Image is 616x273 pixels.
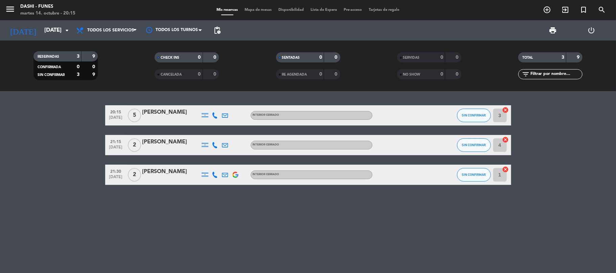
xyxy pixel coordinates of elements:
[108,137,124,145] span: 21:15
[20,3,75,10] div: Dashi - Funes
[108,115,124,123] span: [DATE]
[77,64,79,69] strong: 0
[598,6,606,14] i: search
[38,65,61,69] span: CONFIRMADA
[38,73,65,77] span: SIN CONFIRMAR
[63,26,71,34] i: arrow_drop_down
[213,26,221,34] span: pending_actions
[5,4,15,17] button: menu
[307,8,340,12] span: Lista de Espera
[462,113,486,117] span: SIN CONFIRMAR
[92,72,96,77] strong: 9
[92,64,96,69] strong: 0
[457,168,491,182] button: SIN CONFIRMAR
[456,55,460,60] strong: 0
[282,56,300,59] span: SENTADAS
[335,55,339,60] strong: 0
[5,23,41,38] i: [DATE]
[108,167,124,175] span: 21:30
[213,8,241,12] span: Mis reservas
[232,172,238,178] img: google-logo.png
[403,73,420,76] span: NO SHOW
[440,72,443,77] strong: 0
[365,8,403,12] span: Tarjetas de regalo
[457,109,491,122] button: SIN CONFIRMAR
[213,72,218,77] strong: 0
[87,28,134,33] span: Todos los servicios
[522,56,533,59] span: TOTAL
[522,70,530,78] i: filter_list
[108,108,124,115] span: 20:15
[502,107,509,113] i: cancel
[161,73,182,76] span: CANCELADA
[561,6,569,14] i: exit_to_app
[275,8,307,12] span: Disponibilidad
[20,10,75,17] div: martes 14. octubre - 20:15
[198,55,201,60] strong: 0
[457,138,491,152] button: SIN CONFIRMAR
[161,56,179,59] span: CHECK INS
[142,167,200,176] div: [PERSON_NAME]
[579,6,588,14] i: turned_in_not
[403,56,420,59] span: SERVIDAS
[198,72,201,77] strong: 0
[340,8,365,12] span: Pre-acceso
[253,173,279,176] span: INTERIOR CERRADO
[38,55,59,58] span: RESERVADAS
[530,71,582,78] input: Filtrar por nombre...
[142,108,200,117] div: [PERSON_NAME]
[77,72,79,77] strong: 3
[549,26,557,34] span: print
[5,4,15,14] i: menu
[502,166,509,173] i: cancel
[241,8,275,12] span: Mapa de mesas
[253,143,279,146] span: INTERIOR CERRADO
[319,55,322,60] strong: 0
[142,138,200,146] div: [PERSON_NAME]
[440,55,443,60] strong: 0
[577,55,581,60] strong: 9
[572,20,611,40] div: LOG OUT
[213,55,218,60] strong: 0
[462,143,486,147] span: SIN CONFIRMAR
[128,138,141,152] span: 2
[282,73,307,76] span: RE AGENDADA
[108,175,124,183] span: [DATE]
[462,173,486,176] span: SIN CONFIRMAR
[77,54,79,59] strong: 3
[128,168,141,182] span: 2
[253,114,279,116] span: INTERIOR CERRADO
[502,136,509,143] i: cancel
[456,72,460,77] strong: 0
[543,6,551,14] i: add_circle_outline
[588,26,596,34] i: power_settings_new
[335,72,339,77] strong: 0
[128,109,141,122] span: 5
[92,54,96,59] strong: 9
[108,145,124,153] span: [DATE]
[319,72,322,77] strong: 0
[562,55,564,60] strong: 3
